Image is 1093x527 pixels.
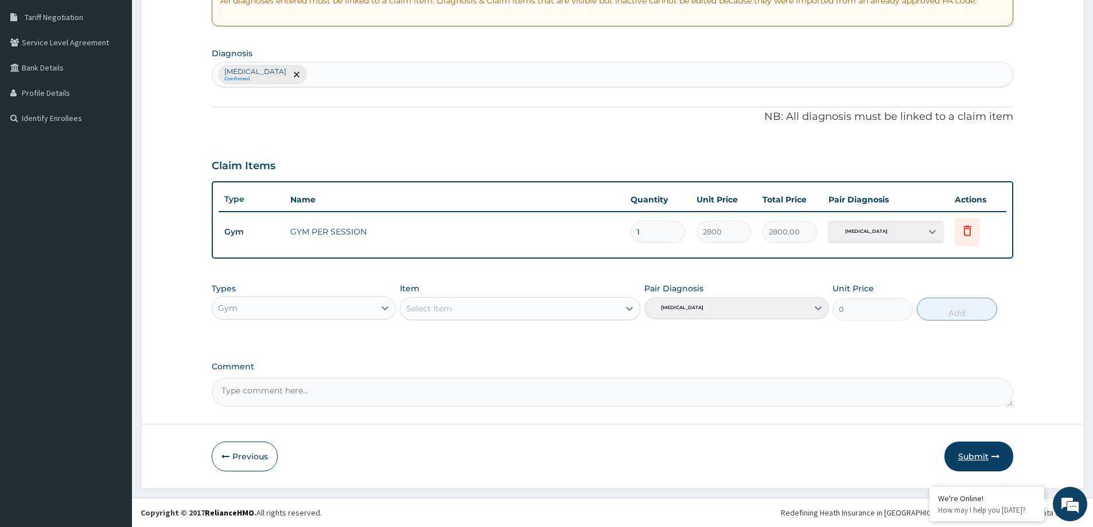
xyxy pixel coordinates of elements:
p: How may I help you today? [938,505,1036,515]
footer: All rights reserved. [132,498,1093,527]
div: We're Online! [938,493,1036,503]
th: Unit Price [691,188,757,211]
th: Name [285,188,625,211]
img: d_794563401_company_1708531726252_794563401 [21,57,46,86]
label: Types [212,284,236,294]
td: GYM PER SESSION [285,220,625,243]
textarea: Type your message and hit 'Enter' [6,313,219,353]
th: Actions [949,188,1006,211]
p: NB: All diagnosis must be linked to a claim item [212,110,1013,124]
label: Diagnosis [212,48,252,59]
th: Type [219,189,285,210]
div: Select Item [406,303,452,314]
button: Previous [212,442,278,471]
th: Total Price [757,188,823,211]
div: Minimize live chat window [188,6,216,33]
label: Unit Price [833,283,874,294]
h3: Claim Items [212,160,275,173]
button: Submit [944,442,1013,471]
div: Chat with us now [60,64,193,79]
label: Comment [212,362,1013,372]
label: Pair Diagnosis [644,283,703,294]
div: Redefining Heath Insurance in [GEOGRAPHIC_DATA] using Telemedicine and Data Science! [781,507,1084,518]
label: Item [400,283,419,294]
button: Add [917,298,997,321]
span: Tariff Negotiation [25,12,83,22]
span: We're online! [67,145,158,260]
th: Pair Diagnosis [823,188,949,211]
div: Gym [218,302,238,314]
td: Gym [219,221,285,243]
strong: Copyright © 2017 . [141,508,256,518]
th: Quantity [625,188,691,211]
a: RelianceHMO [205,508,254,518]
